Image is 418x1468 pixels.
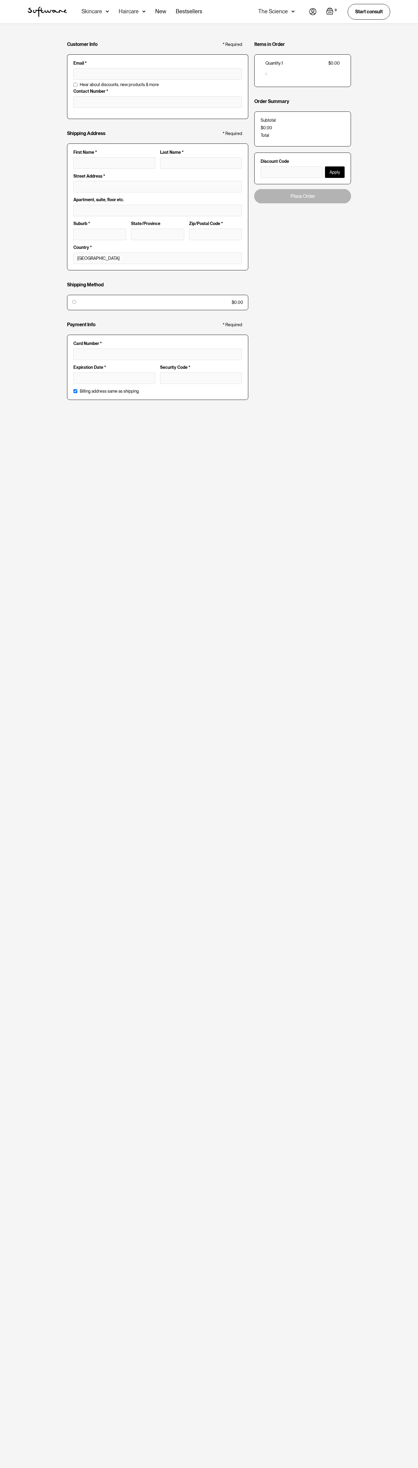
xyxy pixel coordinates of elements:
[281,61,283,66] div: 1
[291,8,295,14] img: arrow down
[333,8,338,13] div: 0
[67,282,104,288] h4: Shipping Method
[261,159,345,164] label: Discount Code
[73,245,242,250] label: Country *
[67,41,98,47] h4: Customer Info
[72,300,76,304] input: $0.00
[326,8,338,16] a: Open cart
[223,42,242,47] div: * Required
[189,221,242,226] label: Zip/Postal Code *
[258,8,288,14] div: The Science
[265,61,281,66] div: Quantity:
[223,131,242,136] div: * Required
[254,98,289,104] h4: Order Summary
[80,82,159,87] span: Hear about discounts, new products & more
[232,300,243,305] div: $0.00
[131,221,184,226] label: State/Province
[28,7,67,17] img: Software Logo
[328,61,340,66] div: $0.00
[142,8,146,14] img: arrow down
[73,365,155,370] label: Expiration Date *
[261,133,269,138] div: Total
[73,61,242,66] label: Email *
[254,41,285,47] h4: Items in Order
[265,70,267,76] span: :
[223,322,242,327] div: * Required
[73,341,242,346] label: Card Number *
[106,8,109,14] img: arrow down
[82,8,102,14] div: Skincare
[261,118,276,123] div: Subtotal
[67,130,105,136] h4: Shipping Address
[160,150,242,155] label: Last Name *
[73,174,242,179] label: Street Address *
[73,83,77,87] input: Hear about discounts, new products & more
[80,389,139,394] label: Billing address same as shipping
[73,221,126,226] label: Suburb *
[160,365,242,370] label: Security Code *
[348,4,390,19] a: Start consult
[73,197,242,202] label: Apartment, suite, floor etc.
[325,166,345,178] button: Apply Discount
[73,150,155,155] label: First Name *
[73,89,242,94] label: Contact Number *
[67,322,95,327] h4: Payment Info
[261,125,272,130] div: $0.00
[119,8,139,14] div: Haircare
